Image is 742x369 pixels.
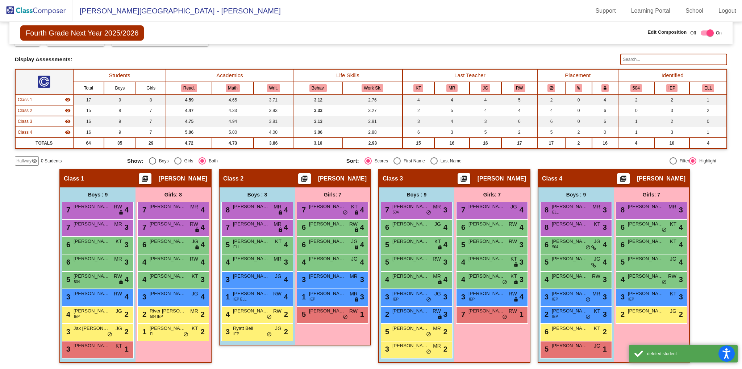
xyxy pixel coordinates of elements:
span: [PERSON_NAME] [392,203,429,210]
span: KT [594,220,600,228]
span: KT [351,203,358,211]
span: MR [114,220,122,228]
span: 3 [603,204,607,215]
span: [PERSON_NAME] [552,238,588,245]
span: JG [594,238,600,245]
td: 0 [592,127,618,138]
span: lock [354,210,359,216]
div: Girls: 7 [614,187,689,202]
span: 8 [619,206,625,214]
span: [PERSON_NAME] [468,203,505,210]
td: 7 [136,116,166,127]
th: Identified [618,69,727,82]
span: lock [437,245,442,250]
td: 4 [403,94,435,105]
span: 6 [300,223,306,231]
span: Show: [127,158,143,164]
span: Fourth Grade Next Year 2025/2026 [20,25,144,41]
span: Display Assessments: [15,56,72,63]
span: [PERSON_NAME] [628,238,664,245]
td: 4.72 [166,138,212,149]
span: Class 3 [18,118,32,125]
td: 5 [470,127,502,138]
span: RW [349,220,358,228]
td: 2.76 [343,94,402,105]
span: 6 [619,223,625,231]
mat-icon: visibility [65,119,71,124]
td: 4.00 [254,127,293,138]
span: [PERSON_NAME][GEOGRAPHIC_DATA] - [PERSON_NAME] [72,5,281,17]
mat-radio-group: Select an option [346,157,560,165]
td: 1 [689,127,727,138]
span: 4 [679,222,683,233]
td: 4.47 [166,105,212,116]
span: [PERSON_NAME] [74,220,110,228]
div: Girls: 7 [295,187,370,202]
td: 17 [537,138,565,149]
td: 0 [565,105,592,116]
a: Support [590,5,622,17]
span: lock [118,210,124,216]
td: 6 [592,116,618,127]
td: 3 [470,116,502,127]
div: Boys : 9 [379,187,454,202]
th: Keep away students [537,82,565,94]
mat-icon: visibility_off [32,158,37,164]
td: 5.00 [212,127,254,138]
span: MR [592,203,600,211]
td: 4 [434,116,469,127]
span: KT [275,238,282,245]
span: Class 2 [223,175,243,182]
div: Girls [182,158,193,164]
td: 16 [73,116,104,127]
span: KT [670,220,676,228]
span: 4 [443,239,447,250]
td: 4.94 [212,116,254,127]
span: 504 [393,210,399,215]
span: 7 [64,206,70,214]
span: MR [274,203,282,211]
span: 3 [520,239,524,250]
span: 4 [679,239,683,250]
th: Robin Walton [501,82,537,94]
td: 6 [403,127,435,138]
span: Class 1 [18,96,32,103]
span: [PERSON_NAME] [552,220,588,228]
td: 8 [136,94,166,105]
span: ELL [552,210,559,215]
th: Boys [104,82,136,94]
td: Christine O'Leary - No Class Name [15,94,73,105]
span: do_not_disturb_alt [585,245,591,250]
td: 2 [403,105,435,116]
span: do_not_disturb_alt [426,210,431,216]
td: 2 [565,127,592,138]
span: Class 2 [18,107,32,114]
td: 5.06 [166,127,212,138]
span: do_not_disturb_alt [662,227,667,233]
span: [PERSON_NAME] [468,238,505,245]
button: Math [226,84,239,92]
td: 8 [104,105,136,116]
td: 3.93 [254,105,293,116]
button: Read. [181,84,197,92]
td: 2.81 [343,116,402,127]
span: [PERSON_NAME] [150,203,186,210]
span: Class 4 [18,129,32,136]
span: Hallway [16,158,32,164]
td: 1 [618,116,654,127]
span: [PERSON_NAME] [309,203,345,210]
span: 7 [459,206,465,214]
button: ELL [702,84,714,92]
span: lock [195,245,200,250]
span: 4 [360,222,364,233]
td: 17 [501,138,537,149]
button: RW [514,84,525,92]
span: 6 [459,223,465,231]
span: 6 [64,241,70,249]
span: 8 [543,223,549,231]
span: lock [278,227,283,233]
span: 4 [360,239,364,250]
button: JG [481,84,491,92]
span: Class 1 [64,175,84,182]
span: 7 [64,223,70,231]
